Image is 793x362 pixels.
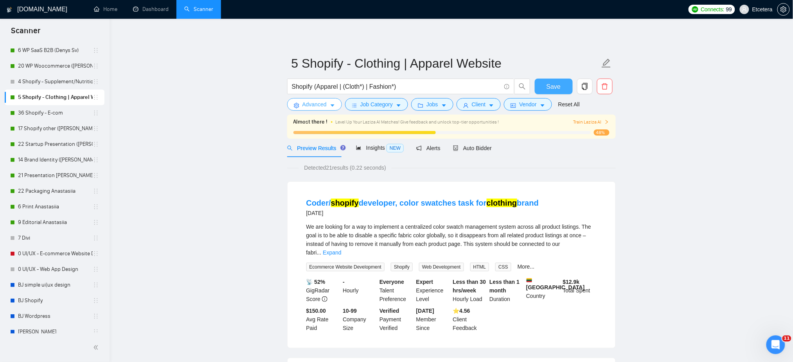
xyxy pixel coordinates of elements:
[356,145,404,151] span: Insights
[504,84,509,89] span: info-circle
[518,263,535,270] a: More...
[601,58,611,68] span: edit
[453,145,492,151] span: Auto Bidder
[453,279,486,294] b: Less than 30 hrs/week
[5,74,104,90] li: 4 Shopify - Supplement/Nutrition/Food Website
[563,279,580,285] b: $ 12.9k
[18,199,93,215] a: 6 Print Anastasiia
[18,168,93,183] a: 21 Presentation [PERSON_NAME]
[287,145,293,151] span: search
[323,249,341,256] a: Expand
[547,82,561,91] span: Save
[426,100,438,109] span: Jobs
[457,98,501,111] button: userClientcaret-down
[18,277,93,293] a: BJ simple ui|ux design
[416,145,422,151] span: notification
[441,102,447,108] span: caret-down
[306,263,385,271] span: Ecommerce Website Development
[597,83,612,90] span: delete
[306,208,539,218] div: [DATE]
[94,6,117,13] a: homeHome
[93,251,99,257] span: holder
[726,5,732,14] span: 99
[391,263,413,271] span: Shopify
[93,125,99,132] span: holder
[93,235,99,241] span: holder
[577,79,593,94] button: copy
[306,224,592,256] span: We are looking for a way to implement a centralized color swatch management system across all pro...
[5,90,104,105] li: 5 Shopify - Clothing | Apparel Website
[451,278,488,303] div: Hourly Load
[356,145,361,151] span: area-chart
[5,25,47,41] span: Scanner
[291,54,600,73] input: Scanner name...
[453,145,459,151] span: robot
[451,306,488,332] div: Client Feedback
[378,278,415,303] div: Talent Preference
[93,313,99,319] span: holder
[419,263,464,271] span: Web Development
[777,3,790,16] button: setting
[535,79,573,94] button: Save
[93,219,99,226] span: holder
[343,308,357,314] b: 10-99
[489,279,520,294] b: Less than 1 month
[305,278,342,303] div: GigRadar Score
[5,324,104,340] li: BJ Laravel
[5,215,104,230] li: 9 Editorial Anastasiia
[93,204,99,210] span: holder
[416,279,433,285] b: Expert
[343,279,345,285] b: -
[540,102,545,108] span: caret-down
[345,98,408,111] button: barsJob Categorycaret-down
[306,222,597,257] div: We are looking for a way to implement a centralized color swatch management system across all pro...
[330,102,335,108] span: caret-down
[742,7,747,12] span: user
[5,262,104,277] li: 0 UI/UX - Web App Design
[387,144,404,152] span: NEW
[93,94,99,100] span: holder
[341,278,378,303] div: Hourly
[561,278,598,303] div: Total Spent
[93,141,99,147] span: holder
[519,100,536,109] span: Vendor
[778,6,789,13] span: setting
[184,6,213,13] a: searchScanner
[692,6,698,13] img: upwork-logo.png
[18,58,93,74] a: 20 WP Woocommerce ([PERSON_NAME])
[5,43,104,58] li: 6 WP SaaS B2B (Denys Sv)
[416,145,441,151] span: Alerts
[379,308,399,314] b: Verified
[93,79,99,85] span: holder
[511,102,516,108] span: idcard
[322,296,327,302] span: info-circle
[18,43,93,58] a: 6 WP SaaS B2B (Denys Sv)
[93,282,99,288] span: holder
[378,306,415,332] div: Payment Verified
[418,102,423,108] span: folder
[306,308,326,314] b: $150.00
[18,308,93,324] a: BJ Wordpress
[558,100,580,109] a: Reset All
[18,246,93,262] a: 0 UI/UX - E-commerce Website Design
[93,188,99,194] span: holder
[5,168,104,183] li: 21 Presentation Polina
[488,278,525,303] div: Duration
[515,83,530,90] span: search
[5,58,104,74] li: 20 WP Woocommerce (Dmitrij Mogil)
[317,249,322,256] span: ...
[415,278,451,303] div: Experience Level
[93,297,99,304] span: holder
[514,79,530,94] button: search
[701,5,725,14] span: Connects:
[5,105,104,121] li: 36 Shopify - E-com
[18,324,93,340] a: [PERSON_NAME]
[5,152,104,168] li: 14 Brand Identity (Veronika)
[577,83,592,90] span: copy
[336,119,499,125] span: Level Up Your Laziza AI Matches! Give feedback and unlock top-tier opportunities !
[777,6,790,13] a: setting
[93,63,99,69] span: holder
[18,262,93,277] a: 0 UI/UX - Web App Design
[472,100,486,109] span: Client
[294,102,299,108] span: setting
